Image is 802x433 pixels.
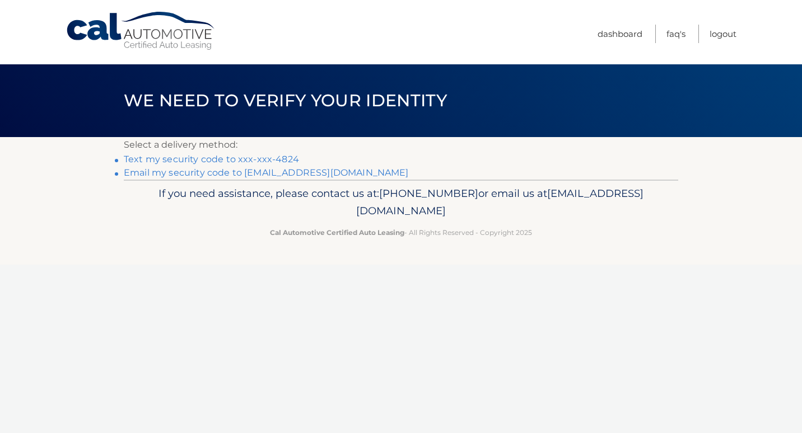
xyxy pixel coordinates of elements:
strong: Cal Automotive Certified Auto Leasing [270,228,404,237]
p: If you need assistance, please contact us at: or email us at [131,185,671,220]
a: Cal Automotive [66,11,217,51]
a: FAQ's [666,25,686,43]
a: Logout [710,25,736,43]
span: [PHONE_NUMBER] [379,187,478,200]
a: Text my security code to xxx-xxx-4824 [124,154,299,164]
span: We need to verify your identity [124,90,447,111]
p: - All Rights Reserved - Copyright 2025 [131,227,671,238]
a: Dashboard [598,25,642,43]
p: Select a delivery method: [124,137,678,153]
a: Email my security code to [EMAIL_ADDRESS][DOMAIN_NAME] [124,167,409,178]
